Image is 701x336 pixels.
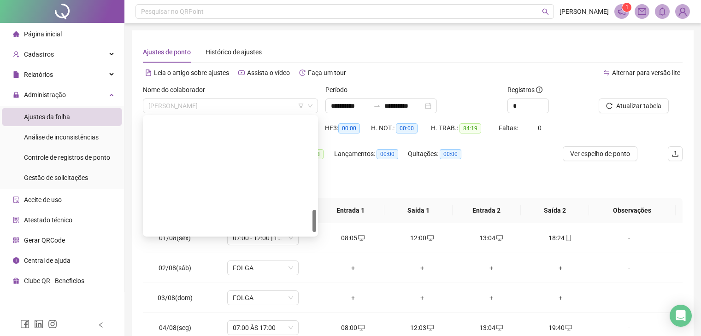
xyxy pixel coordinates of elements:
[499,124,519,132] span: Faltas:
[24,113,70,121] span: Ajustes da folha
[13,197,19,203] span: audit
[24,237,65,244] span: Gerar QRCode
[326,323,380,333] div: 08:00
[521,198,589,223] th: Saída 2
[13,31,19,37] span: home
[206,48,262,56] span: Histórico de ajustes
[247,69,290,76] span: Assista o vídeo
[148,99,312,113] span: VENICIUS ALVES OLIVEIRA
[24,174,88,181] span: Gestão de solicitações
[373,102,381,110] span: to
[396,123,418,133] span: 00:00
[431,123,498,133] div: H. TRAB.:
[24,154,110,161] span: Controle de registros de ponto
[233,291,293,305] span: FOLGA
[338,123,360,133] span: 00:00
[533,293,588,303] div: +
[24,257,71,264] span: Central de ajuda
[326,233,380,243] div: 08:05
[13,71,19,78] span: file
[377,149,398,159] span: 00:00
[606,103,613,109] span: reload
[464,263,518,273] div: +
[325,85,353,95] label: Período
[618,7,626,16] span: notification
[533,263,588,273] div: +
[158,294,193,301] span: 03/08(dom)
[533,323,588,333] div: 19:40
[13,257,19,264] span: info-circle
[464,323,518,333] div: 13:04
[464,293,518,303] div: +
[589,198,676,223] th: Observações
[143,48,191,56] span: Ajustes de ponto
[154,69,229,76] span: Leia o artigo sobre ajustes
[13,217,19,223] span: solution
[622,3,631,12] sup: 1
[334,149,408,159] div: Lançamentos:
[159,264,191,272] span: 02/08(sáb)
[24,51,54,58] span: Cadastros
[464,233,518,243] div: 13:04
[308,69,346,76] span: Faça um tour
[507,85,542,95] span: Registros
[316,198,384,223] th: Entrada 1
[426,324,434,331] span: desktop
[24,91,66,98] span: Administração
[676,5,689,18] img: 58662
[13,278,19,284] span: gift
[24,216,72,224] span: Atestado técnico
[145,70,152,76] span: file-text
[384,198,453,223] th: Saída 1
[395,263,449,273] div: +
[602,263,656,273] div: -
[13,51,19,58] span: user-add
[570,149,630,159] span: Ver espelho de ponto
[24,277,84,284] span: Clube QR - Beneficios
[638,7,646,16] span: mail
[143,85,211,95] label: Nome do colaborador
[373,102,381,110] span: swap-right
[13,237,19,243] span: qrcode
[495,235,503,241] span: desktop
[24,30,62,38] span: Página inicial
[326,293,380,303] div: +
[625,4,629,11] span: 1
[98,322,104,328] span: left
[563,146,637,161] button: Ver espelho de ponto
[453,198,521,223] th: Entrada 2
[233,321,293,335] span: 07:00 ÀS 17:00
[299,70,306,76] span: history
[602,323,656,333] div: -
[238,70,245,76] span: youtube
[233,231,293,245] span: 07:00 - 12:00 | 13:00 - 16:00
[48,319,57,329] span: instagram
[24,71,53,78] span: Relatórios
[658,7,666,16] span: bell
[371,123,431,133] div: H. NOT.:
[408,149,475,159] div: Quitações:
[672,150,679,157] span: upload
[536,87,542,93] span: info-circle
[560,6,609,17] span: [PERSON_NAME]
[538,124,542,132] span: 0
[24,133,99,141] span: Análise de inconsistências
[603,70,610,76] span: swap
[459,123,481,133] span: 84:19
[440,149,461,159] span: 00:00
[357,235,365,241] span: desktop
[24,196,62,203] span: Aceite de uso
[395,293,449,303] div: +
[533,233,588,243] div: 18:24
[602,293,656,303] div: -
[542,8,549,15] span: search
[298,103,304,109] span: filter
[395,323,449,333] div: 12:03
[325,123,371,133] div: HE 3:
[596,205,668,215] span: Observações
[233,261,293,275] span: FOLGA
[34,319,43,329] span: linkedin
[13,92,19,98] span: lock
[307,103,313,109] span: down
[565,324,572,331] span: desktop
